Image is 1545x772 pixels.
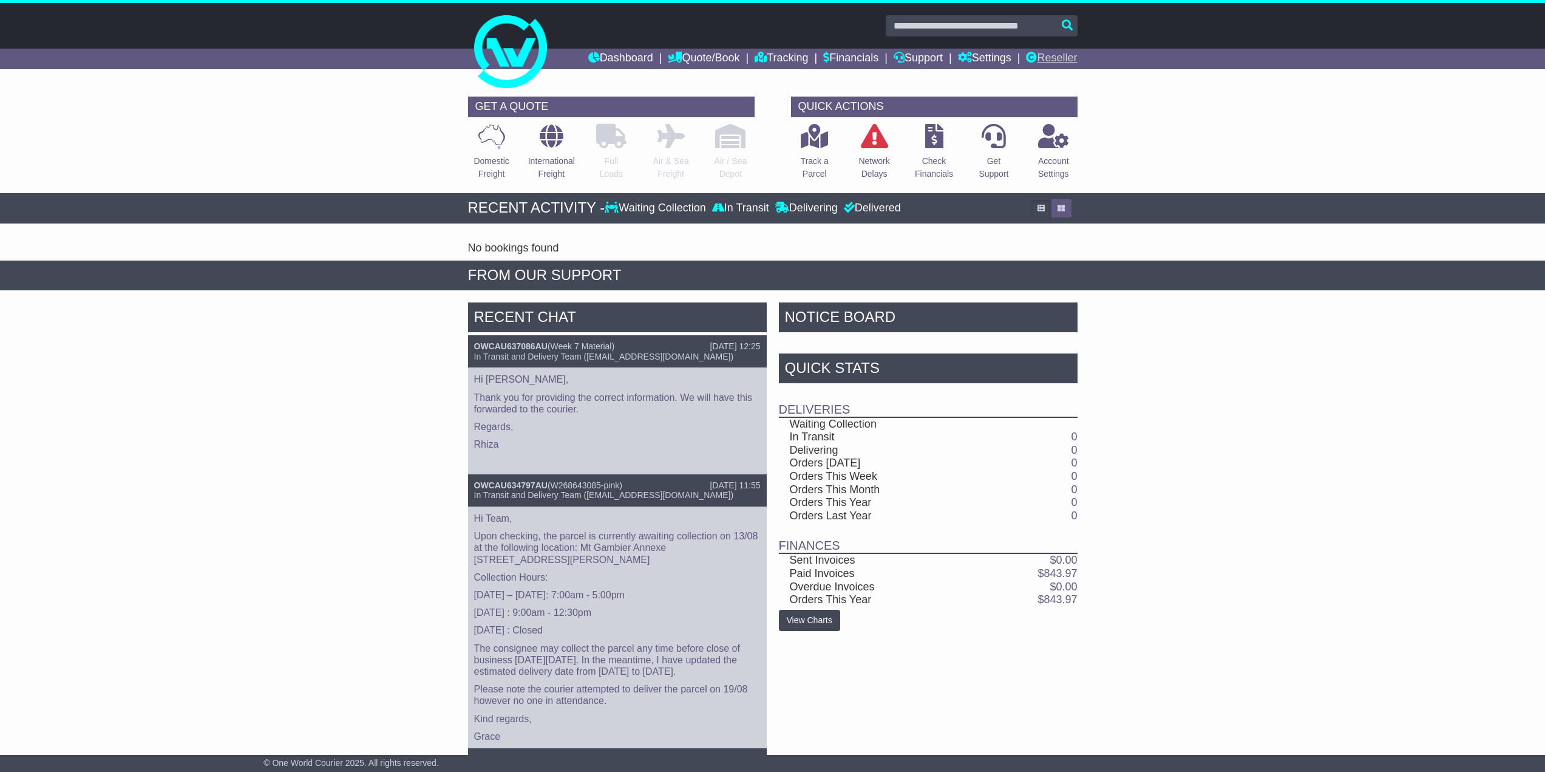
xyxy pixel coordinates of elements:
[474,624,761,636] p: [DATE] : Closed
[914,123,954,187] a: CheckFinancials
[894,49,943,69] a: Support
[468,199,605,217] div: RECENT ACTIVITY -
[710,480,760,491] div: [DATE] 11:55
[474,374,761,385] p: Hi [PERSON_NAME],
[474,530,761,565] p: Upon checking, the parcel is currently awaiting collection on 13/08 at the following location: Mt...
[588,49,653,69] a: Dashboard
[474,713,761,725] p: Kind regards,
[468,242,1078,255] div: No bookings found
[779,417,978,431] td: Waiting Collection
[779,593,978,607] td: Orders This Year
[772,202,841,215] div: Delivering
[779,553,978,567] td: Sent Invoices
[779,431,978,444] td: In Transit
[841,202,901,215] div: Delivered
[1071,470,1077,482] a: 0
[528,123,576,187] a: InternationalFreight
[979,155,1008,180] p: Get Support
[551,341,612,351] span: Week 7 Material
[978,123,1009,187] a: GetSupport
[779,444,978,457] td: Delivering
[474,490,734,500] span: In Transit and Delivery Team ([EMAIL_ADDRESS][DOMAIN_NAME])
[1044,593,1077,606] span: 843.97
[474,392,761,415] p: Thank you for providing the correct information. We will have this forwarded to the courier.
[1037,593,1077,606] a: $843.97
[915,155,953,180] p: Check Financials
[779,610,840,631] a: View Charts
[801,155,829,180] p: Track a Parcel
[668,49,739,69] a: Quote/Book
[551,480,620,490] span: W268643085-pink
[1071,457,1077,469] a: 0
[800,123,829,187] a: Track aParcel
[474,341,548,351] a: OWCAU637086AU
[474,352,734,361] span: In Transit and Delivery Team ([EMAIL_ADDRESS][DOMAIN_NAME])
[1050,554,1077,566] a: $0.00
[605,202,708,215] div: Waiting Collection
[791,97,1078,117] div: QUICK ACTIONS
[779,510,978,523] td: Orders Last Year
[709,202,772,215] div: In Transit
[1071,444,1077,456] a: 0
[474,754,548,764] a: OWCAU616632AU
[474,643,761,678] p: The consignee may collect the parcel any time before close of business [DATE][DATE]. In the meant...
[596,155,626,180] p: Full Loads
[1038,155,1069,180] p: Account Settings
[468,302,767,335] div: RECENT CHAT
[779,581,978,594] td: Overdue Invoices
[710,341,760,352] div: [DATE] 12:25
[1056,581,1077,593] span: 0.00
[823,49,878,69] a: Financials
[474,607,761,618] p: [DATE] : 9:00am - 12:30pm
[474,513,761,524] p: Hi Team,
[474,480,761,491] div: ( )
[958,49,1011,69] a: Settings
[858,123,890,187] a: NetworkDelays
[474,439,761,450] p: Rhiza
[474,683,761,706] p: Please note the courier attempted to deliver the parcel on 19/08 however no one in attendance.
[1071,431,1077,443] a: 0
[474,731,761,742] p: Grace
[263,758,439,768] span: © One World Courier 2025. All rights reserved.
[715,155,747,180] p: Air / Sea Depot
[468,97,755,117] div: GET A QUOTE
[779,457,978,470] td: Orders [DATE]
[653,155,689,180] p: Air & Sea Freight
[779,470,978,483] td: Orders This Week
[779,567,978,581] td: Paid Invoices
[474,421,761,432] p: Regards,
[474,589,761,601] p: [DATE] – [DATE]: 7:00am - 5:00pm
[779,354,1078,386] div: Quick Stats
[1037,567,1077,579] a: $843.97
[1071,496,1077,508] a: 0
[1026,49,1077,69] a: Reseller
[468,267,1078,284] div: FROM OUR SUPPORT
[1050,581,1077,593] a: $0.00
[473,123,509,187] a: DomesticFreight
[858,155,889,180] p: Network Delays
[1037,123,1070,187] a: AccountSettings
[1044,567,1077,579] span: 843.97
[779,522,1078,553] td: Finances
[755,49,808,69] a: Tracking
[779,483,978,497] td: Orders This Month
[1056,554,1077,566] span: 0.00
[779,386,1078,417] td: Deliveries
[474,155,509,180] p: Domestic Freight
[779,496,978,510] td: Orders This Year
[1071,510,1077,522] a: 0
[474,341,761,352] div: ( )
[474,572,761,583] p: Collection Hours:
[1071,483,1077,496] a: 0
[528,155,575,180] p: International Freight
[779,302,1078,335] div: NOTICE BOARD
[474,480,548,490] a: OWCAU634797AU
[710,754,760,765] div: [DATE] 08:14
